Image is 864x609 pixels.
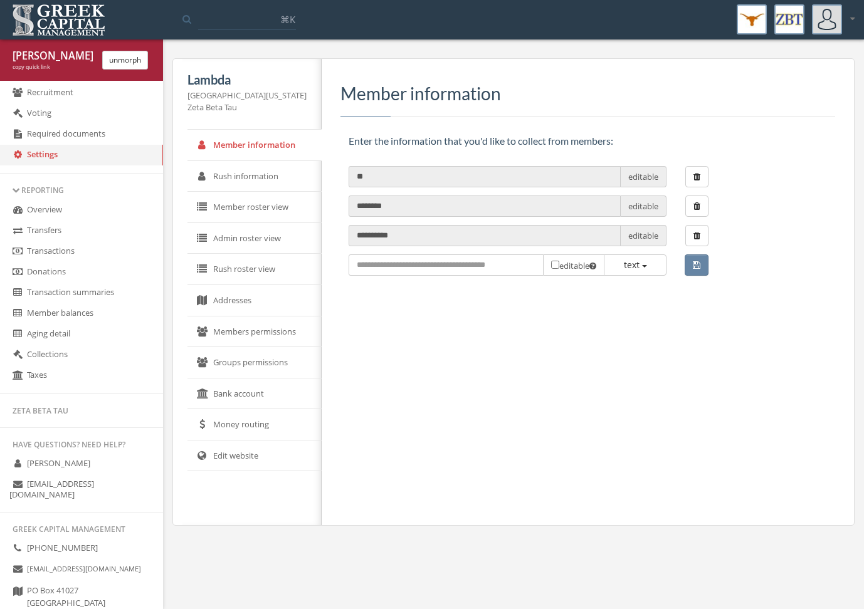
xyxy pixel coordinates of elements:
a: Addresses [187,285,322,316]
div: [GEOGRAPHIC_DATA][US_STATE] Zeta Beta Tau [187,90,307,113]
a: Members permissions [187,316,322,348]
button: text [604,254,666,276]
span: editable [621,166,666,187]
a: Admin roster view [187,223,322,254]
div: copy quick link [13,63,93,71]
a: Member information [187,130,322,161]
button: unmorph [102,51,148,70]
span: editable [544,254,604,276]
div: [PERSON_NAME] [PERSON_NAME] [13,49,93,63]
span: ⌘K [280,13,295,26]
span: editable [621,225,666,246]
a: Edit website [187,440,322,472]
h3: Member information [340,84,835,103]
a: Rush roster view [187,254,322,285]
a: Bank account [187,378,322,410]
a: Member roster view [187,192,322,223]
a: Groups permissions [187,347,322,378]
small: [EMAIL_ADDRESS][DOMAIN_NAME] [27,564,141,573]
span: [PERSON_NAME] [27,457,90,469]
a: Money routing [187,409,322,440]
div: Reporting [13,185,150,195]
span: editable [621,195,666,217]
a: Rush information [187,161,322,192]
h5: Lambda [187,73,307,86]
h6: Enter the information that you'd like to collect from members: [349,135,835,147]
span: PO Box 41027 [GEOGRAPHIC_DATA] [27,585,105,609]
